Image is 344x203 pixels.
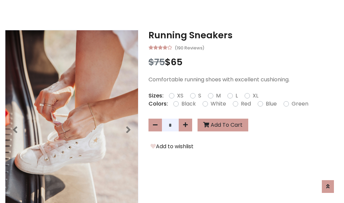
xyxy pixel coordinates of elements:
[148,142,196,151] button: Add to wishlist
[148,56,165,68] span: $75
[177,92,183,100] label: XS
[216,92,221,100] label: M
[266,100,277,108] label: Blue
[198,92,201,100] label: S
[148,100,168,108] p: Colors:
[171,56,182,68] span: 65
[292,100,308,108] label: Green
[253,92,258,100] label: XL
[175,43,204,51] small: (190 Reviews)
[235,92,238,100] label: L
[241,100,251,108] label: Red
[148,92,164,100] p: Sizes:
[148,30,339,41] h3: Running Sneakers
[148,57,339,68] h3: $
[211,100,226,108] label: White
[181,100,196,108] label: Black
[198,119,248,131] button: Add To Cart
[148,76,339,84] p: Comfortable running shoes with excellent cushioning.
